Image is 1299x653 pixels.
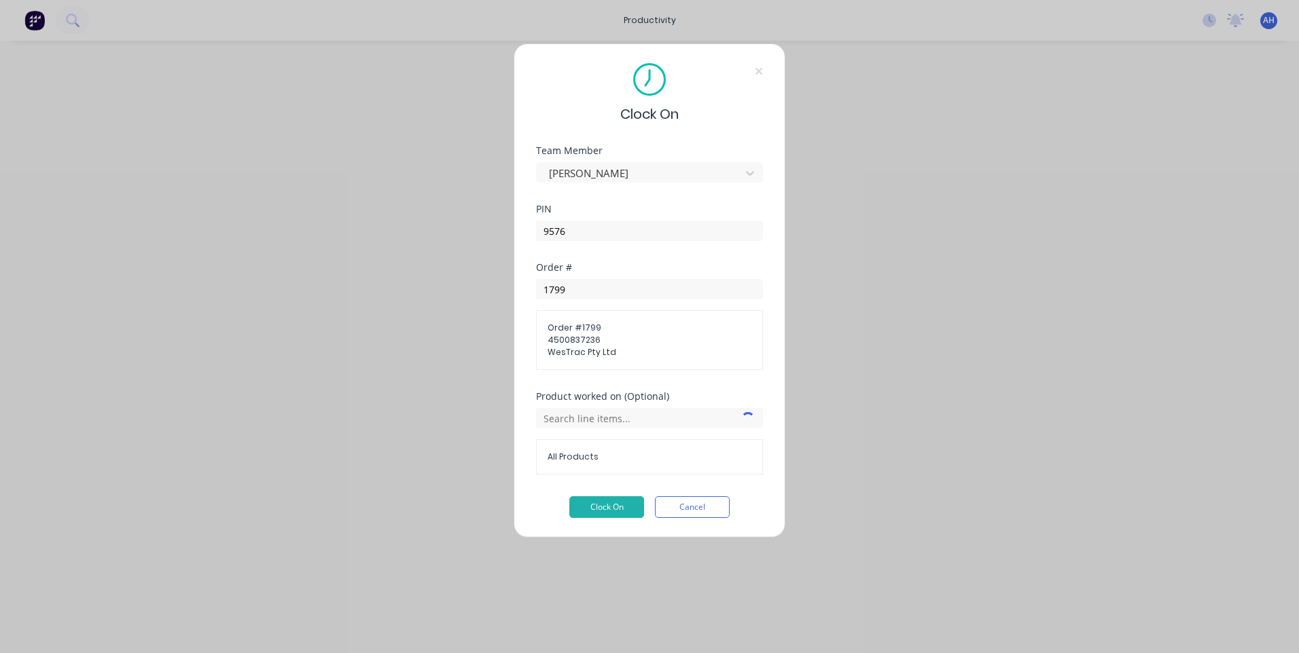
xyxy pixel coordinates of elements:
span: WesTrac Pty Ltd [548,346,751,358]
button: Cancel [655,496,730,518]
div: Product worked on (Optional) [536,392,763,401]
input: Search order number... [536,279,763,299]
span: Clock On [620,104,679,124]
span: All Products [548,451,751,463]
div: Team Member [536,146,763,155]
span: 4500837236 [548,334,751,346]
button: Clock On [569,496,644,518]
input: Search line items... [536,408,763,428]
span: Order # 1799 [548,322,751,334]
input: Enter PIN [536,221,763,241]
div: Order # [536,263,763,272]
div: PIN [536,204,763,214]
